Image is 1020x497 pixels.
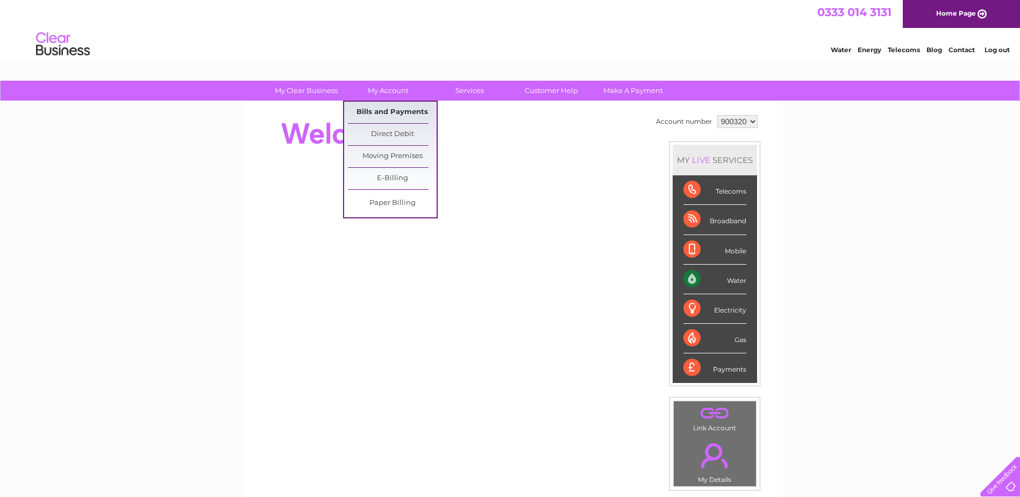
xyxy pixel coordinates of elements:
[653,112,715,131] td: Account number
[683,235,746,265] div: Mobile
[348,146,437,167] a: Moving Premises
[348,168,437,189] a: E-Billing
[683,353,746,382] div: Payments
[676,404,753,423] a: .
[858,46,881,54] a: Energy
[683,294,746,324] div: Electricity
[348,102,437,123] a: Bills and Payments
[985,46,1010,54] a: Log out
[673,434,757,487] td: My Details
[683,175,746,205] div: Telecoms
[262,81,351,101] a: My Clear Business
[507,81,596,101] a: Customer Help
[673,145,757,175] div: MY SERVICES
[948,46,975,54] a: Contact
[831,46,851,54] a: Water
[35,28,90,61] img: logo.png
[683,324,746,353] div: Gas
[425,81,514,101] a: Services
[690,155,712,165] div: LIVE
[348,124,437,145] a: Direct Debit
[589,81,677,101] a: Make A Payment
[926,46,942,54] a: Blog
[683,265,746,294] div: Water
[676,437,753,474] a: .
[344,81,432,101] a: My Account
[817,5,891,19] a: 0333 014 3131
[673,401,757,435] td: Link Account
[348,193,437,214] a: Paper Billing
[256,6,765,52] div: Clear Business is a trading name of Verastar Limited (registered in [GEOGRAPHIC_DATA] No. 3667643...
[683,205,746,235] div: Broadband
[888,46,920,54] a: Telecoms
